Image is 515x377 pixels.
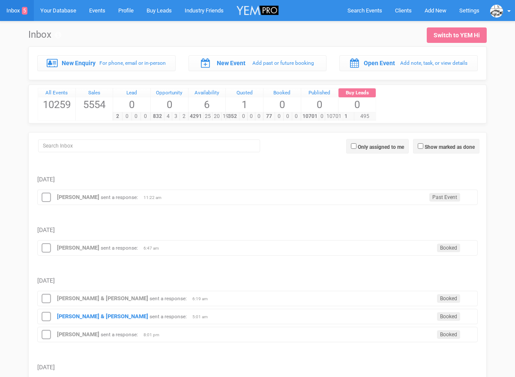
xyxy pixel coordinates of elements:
span: 5554 [76,97,113,112]
span: 5:01 am [192,314,214,320]
span: 11:22 am [144,195,165,201]
small: sent a response: [101,245,138,251]
span: 352 [225,112,240,121]
small: sent a response: [150,314,187,320]
span: 25 [203,112,213,121]
a: Quoted [226,88,263,98]
span: Booked [437,244,460,252]
span: 0 [319,112,325,121]
img: data [490,5,503,18]
span: 5 [22,7,27,15]
span: 2 [180,112,188,121]
a: Switch to YEM Hi [427,27,487,43]
h5: [DATE] [37,364,478,371]
a: New Enquiry For phone, email or in-person [37,55,176,71]
a: Booked [263,88,301,98]
span: 1 [226,97,263,112]
a: Buy Leads [338,88,376,98]
span: 77 [263,112,275,121]
span: Booked [437,330,460,339]
small: For phone, email or in-person [99,60,166,66]
span: 0 [301,97,338,112]
span: 0 [113,97,150,112]
a: Sales [76,88,113,98]
h5: [DATE] [37,277,478,284]
span: 0 [247,112,255,121]
a: [PERSON_NAME] & [PERSON_NAME] [57,295,148,302]
a: Published [301,88,338,98]
span: 19 [221,112,231,121]
a: New Event Add past or future booking [189,55,327,71]
span: 3 [172,112,180,121]
span: 10701 [301,112,319,121]
span: 0 [239,112,247,121]
span: 0 [263,97,301,112]
label: Open Event [364,59,395,67]
label: New Enquiry [62,59,96,67]
a: Lead [113,88,150,98]
span: 0 [292,112,301,121]
h1: Inbox [28,30,61,40]
span: 0 [275,112,284,121]
small: Add note, task, or view details [400,60,467,66]
small: sent a response: [101,194,138,200]
span: Past Event [429,193,460,202]
small: sent a response: [150,296,187,302]
span: 8:01 pm [144,332,165,338]
span: Booked [437,312,460,321]
input: Search Inbox [38,139,260,152]
a: [PERSON_NAME] [57,331,99,338]
span: 832 [150,112,165,121]
span: 0 [283,112,292,121]
span: 0 [141,112,150,121]
span: 10259 [38,97,75,112]
div: Switch to YEM Hi [434,31,480,39]
span: 0 [122,112,132,121]
span: 0 [132,112,141,121]
small: Add past or future booking [252,60,314,66]
span: 1 [338,112,354,121]
span: Add New [425,7,446,14]
span: 6 [189,97,226,112]
a: Opportunity [151,88,188,98]
span: 6:47 am [144,245,165,251]
a: [PERSON_NAME] [57,244,99,251]
span: Search Events [347,7,382,14]
a: [PERSON_NAME] [57,194,99,200]
a: All Events [38,88,75,98]
span: 495 [354,112,376,121]
a: [PERSON_NAME] & [PERSON_NAME] [57,313,148,320]
span: 2 [113,112,123,121]
h5: [DATE] [37,227,478,233]
span: 4 [164,112,172,121]
span: 0 [255,112,263,121]
span: 6:19 am [192,296,214,302]
a: Open Event Add note, task, or view details [339,55,478,71]
span: 4291 [188,112,204,121]
span: 0 [338,97,376,112]
span: Booked [437,294,460,303]
label: Only assigned to me [358,143,404,151]
h5: [DATE] [37,176,478,183]
span: Clients [395,7,412,14]
label: Show marked as done [425,143,475,151]
small: sent a response: [101,332,138,338]
span: 20 [212,112,222,121]
a: Availability [189,88,226,98]
span: 10701 [325,112,343,121]
span: 0 [151,97,188,112]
